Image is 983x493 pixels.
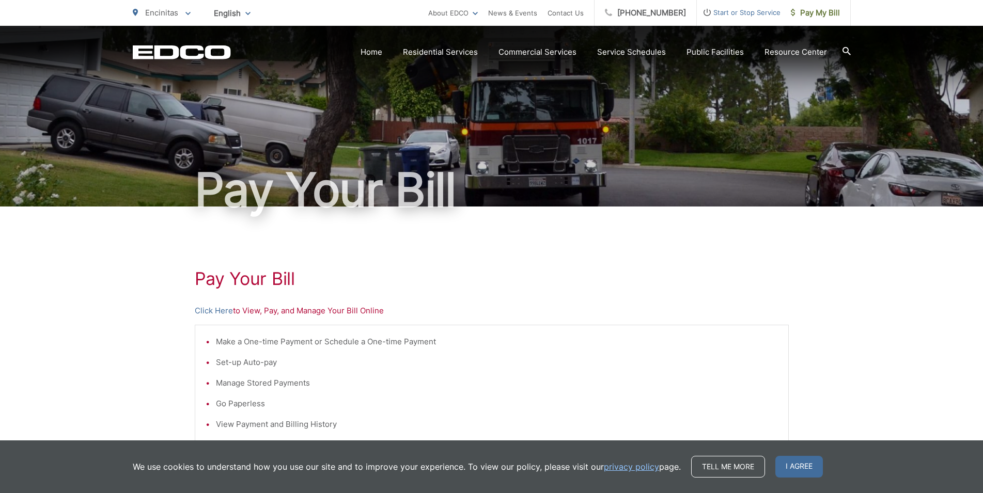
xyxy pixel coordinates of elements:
[145,8,178,18] span: Encinitas
[597,46,666,58] a: Service Schedules
[403,46,478,58] a: Residential Services
[216,418,778,431] li: View Payment and Billing History
[195,268,789,289] h1: Pay Your Bill
[488,7,537,19] a: News & Events
[133,460,681,473] p: We use cookies to understand how you use our site and to improve your experience. To view our pol...
[206,4,258,22] span: English
[791,7,840,19] span: Pay My Bill
[216,397,778,410] li: Go Paperless
[604,460,659,473] a: privacy policy
[548,7,584,19] a: Contact Us
[361,46,382,58] a: Home
[216,377,778,389] li: Manage Stored Payments
[686,46,744,58] a: Public Facilities
[195,305,789,317] p: to View, Pay, and Manage Your Bill Online
[691,456,765,478] a: Tell me more
[428,7,478,19] a: About EDCO
[195,305,233,317] a: Click Here
[764,46,827,58] a: Resource Center
[133,164,851,216] h1: Pay Your Bill
[216,356,778,369] li: Set-up Auto-pay
[216,336,778,348] li: Make a One-time Payment or Schedule a One-time Payment
[133,45,231,59] a: EDCD logo. Return to the homepage.
[775,456,823,478] span: I agree
[498,46,576,58] a: Commercial Services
